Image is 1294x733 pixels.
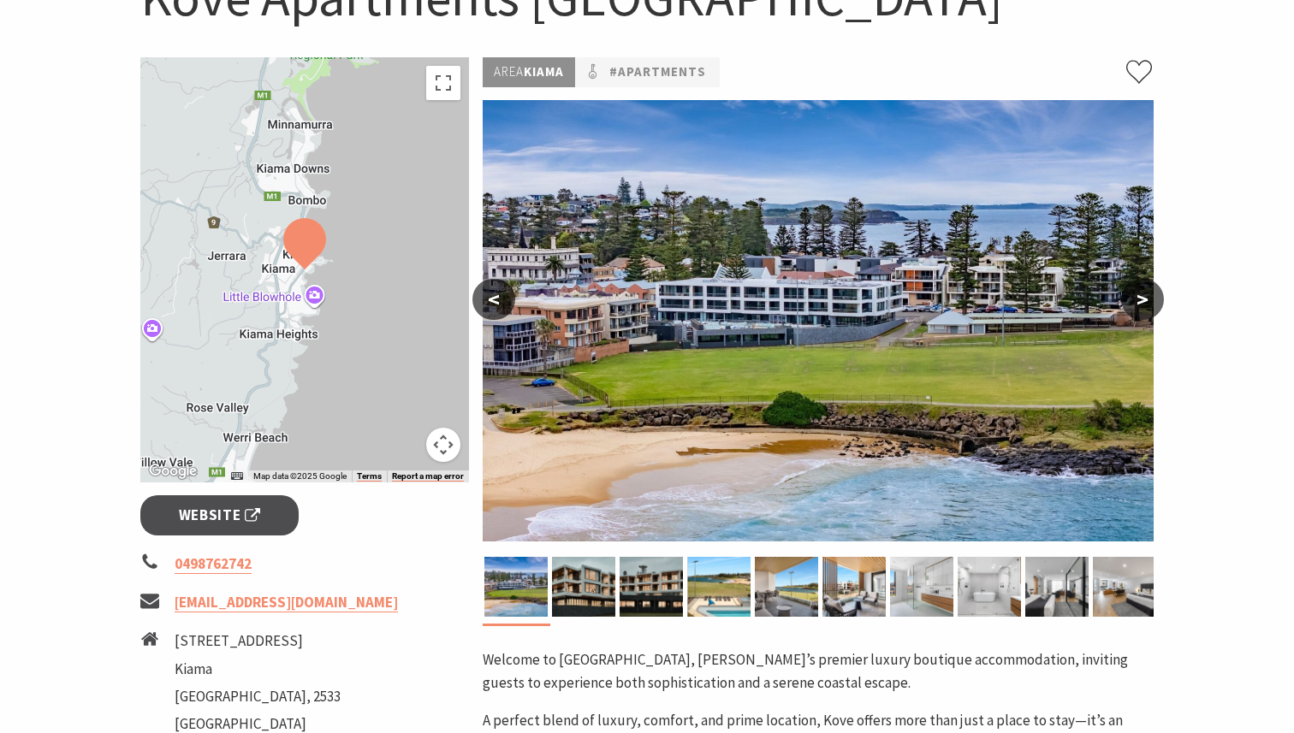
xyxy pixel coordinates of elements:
[175,593,398,612] a: [EMAIL_ADDRESS][DOMAIN_NAME]
[472,279,515,320] button: <
[179,504,261,527] span: Website
[392,471,464,482] a: Report a map error
[1121,279,1164,320] button: >
[357,471,382,482] a: Terms
[175,658,341,681] li: Kiama
[483,57,575,87] p: Kiama
[175,685,341,708] li: [GEOGRAPHIC_DATA], 2533
[609,62,706,83] a: #Apartments
[145,460,201,482] img: Google
[483,648,1154,695] p: Welcome to [GEOGRAPHIC_DATA], [PERSON_NAME]’s premier luxury boutique accommodation, inviting gue...
[231,470,243,482] button: Keyboard shortcuts
[175,554,252,574] a: 0498762742
[494,63,524,80] span: Area
[253,471,347,481] span: Map data ©2025 Google
[145,460,201,482] a: Open this area in Google Maps (opens a new window)
[426,428,460,462] button: Map camera controls
[140,495,299,535] a: Website
[175,630,341,653] li: [STREET_ADDRESS]
[426,66,460,100] button: Toggle fullscreen view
